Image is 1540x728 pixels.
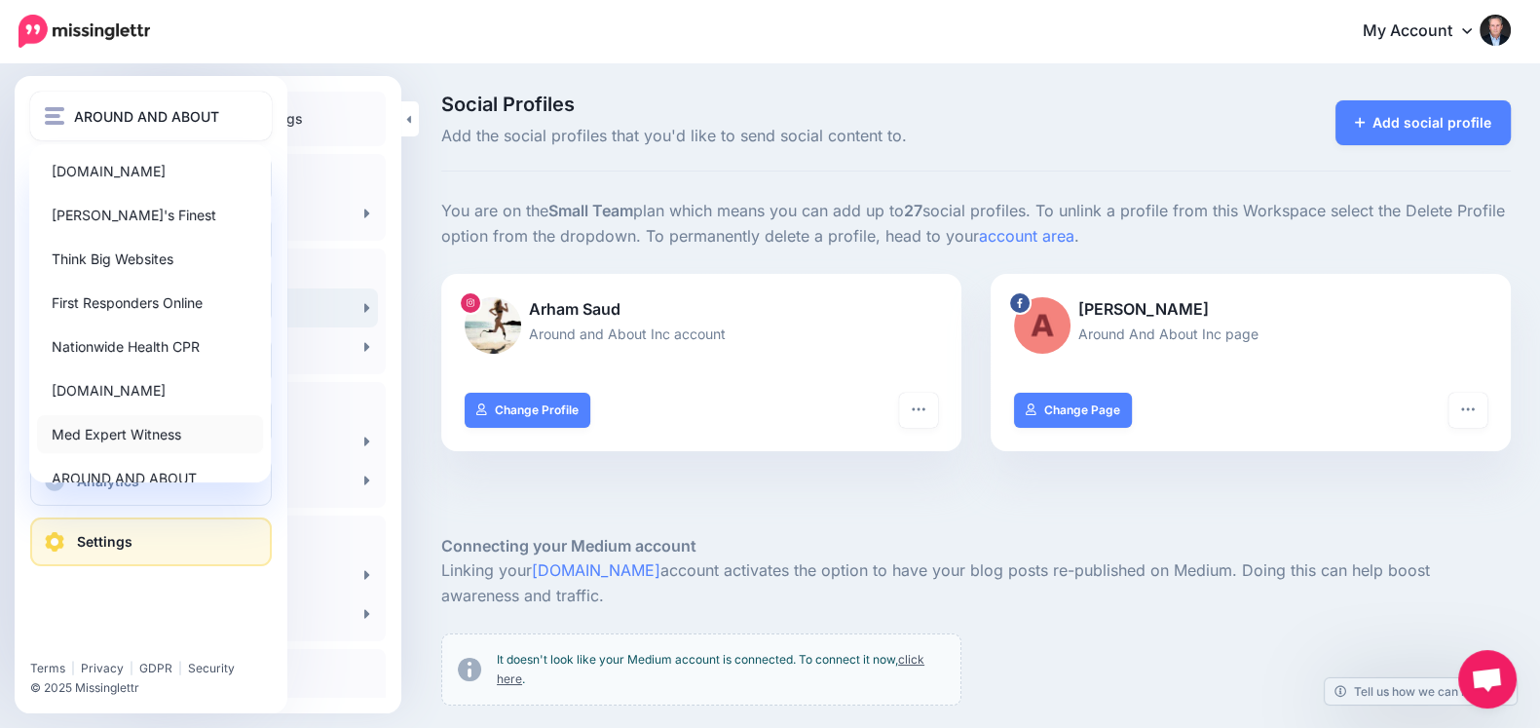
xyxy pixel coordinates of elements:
p: Arham Saud [465,297,938,323]
a: Settings [30,517,272,566]
a: Open chat [1458,650,1517,709]
b: Small Team [548,201,633,220]
span: Add the social profiles that you'd like to send social content to. [441,124,1145,149]
span: AROUND AND ABOUT [74,105,219,128]
span: | [130,661,133,675]
img: 486795103_122103204470816549_4999196786963304785_n-bsa153588.png [1014,297,1070,354]
a: [DOMAIN_NAME] [532,560,660,580]
img: Missinglettr [19,15,150,48]
a: Nationwide Health CPR [37,327,263,365]
p: Around and About Inc account [465,323,938,345]
h5: Connecting your Medium account [441,534,1511,558]
a: My Account [1343,8,1511,56]
a: AROUND AND ABOUT [37,459,263,497]
img: menu.png [45,107,64,125]
a: GDPR [139,661,172,675]
a: First Responders Online [37,284,263,322]
iframe: Twitter Follow Button [30,632,178,652]
img: info-circle-grey.png [458,658,481,681]
a: Add social profile [1335,100,1512,145]
span: | [71,661,75,675]
a: click here [497,652,924,686]
a: Med Expert Witness [37,415,263,453]
p: [PERSON_NAME] [1014,297,1487,323]
a: Security [188,661,235,675]
button: AROUND AND ABOUT [30,92,272,140]
a: Change Page [1014,393,1132,428]
span: | [178,661,182,675]
p: It doesn't look like your Medium account is connected. To connect it now, . [497,650,945,689]
a: account area [979,226,1074,246]
a: [DOMAIN_NAME] [37,371,263,409]
a: [PERSON_NAME]'s Finest [37,196,263,234]
a: Change Profile [465,393,590,428]
a: [DOMAIN_NAME] [37,152,263,190]
p: You are on the plan which means you can add up to social profiles. To unlink a profile from this ... [441,199,1511,249]
b: 27 [904,201,922,220]
a: Privacy [81,661,124,675]
a: Analytics [30,457,272,506]
p: Around And About Inc page [1014,323,1487,345]
a: Terms [30,661,65,675]
a: Think Big Websites [37,240,263,278]
img: 487129415_9509459615788157_6318561405214228956_n-bsa154868.jpg [465,297,521,354]
li: © 2025 Missinglettr [30,678,283,698]
a: Tell us how we can improve [1325,678,1517,705]
span: Settings [77,533,132,550]
span: Social Profiles [441,95,1145,114]
p: Linking your account activates the option to have your blog posts re-published on Medium. Doing t... [441,558,1511,609]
